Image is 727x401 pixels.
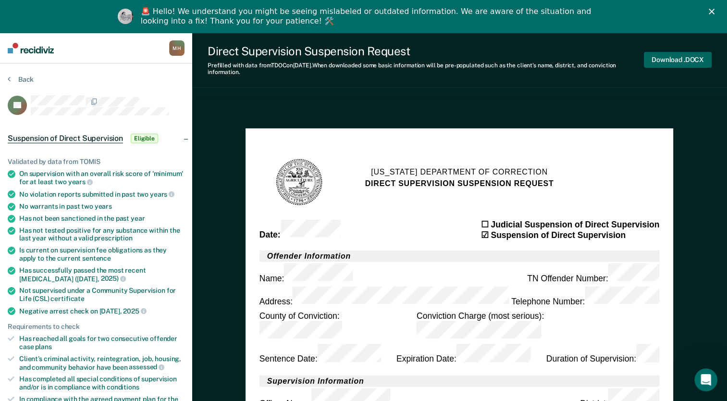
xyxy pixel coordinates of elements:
[169,40,185,56] button: MH
[19,266,185,283] div: Has successfully passed the most recent [MEDICAL_DATA] ([DATE],
[396,344,531,364] div: Expiration Date :
[19,355,185,371] div: Client’s criminal activity, reintegration, job, housing, and community behavior have been
[259,219,340,239] div: Date :
[123,307,146,315] span: 2025
[19,287,185,303] div: Not supervised under a Community Supervision for Life (CSL)
[259,344,381,364] div: Sentence Date :
[8,75,34,84] button: Back
[141,7,594,26] div: 🚨 Hello! We understand you might be seeing mislabeled or outdated information. We are aware of th...
[417,310,659,341] div: Conviction Charge (most serious) :
[481,230,660,241] div: ☑ Suspension of Direct Supervision
[95,202,112,210] span: years
[19,307,185,315] div: Negative arrest check on [DATE],
[8,134,123,143] span: Suspension of Direct Supervision
[259,286,509,306] div: Address :
[8,323,185,331] div: Requirements to check
[259,310,417,341] div: County of Conviction :
[259,263,353,283] div: Name :
[94,234,132,242] span: prescription
[208,62,644,76] div: Prefilled with data from TDOC on [DATE] . When downloaded some basic information will be pre-popu...
[8,43,54,53] img: Recidiviz
[511,286,659,306] div: Telephone Number :
[131,134,158,143] span: Eligible
[694,368,717,391] iframe: Intercom live chat
[259,250,660,262] h2: Offender Information
[169,40,185,56] div: M H
[19,335,185,351] div: Has reached all goals for two consecutive offender case
[365,177,554,189] h2: DIRECT SUPERVISION SUSPENSION REQUEST
[19,226,185,243] div: Has not tested positive for any substance within the last year without a valid
[528,263,660,283] div: TN Offender Number :
[82,254,111,262] span: sentence
[481,219,660,230] div: ☐ Judicial Suspension of Direct Supervision
[118,9,133,24] img: Profile image for Kim
[546,344,660,364] div: Duration of Supervision :
[208,44,644,58] div: Direct Supervision Suspension Request
[19,214,185,223] div: Has not been sanctioned in the past
[709,9,718,14] div: Close
[129,363,164,371] span: assessed
[19,170,185,186] div: On supervision with an overall risk score of 'minimum' for at least two
[50,295,84,302] span: certificate
[19,190,185,199] div: No violation reports submitted in past two
[35,343,51,351] span: plans
[19,246,185,263] div: Is current on supervision fee obligations as they apply to the current
[68,178,93,186] span: years
[644,52,712,68] button: Download .DOCX
[150,190,174,198] span: years
[19,202,185,211] div: No warrants in past two
[19,375,185,391] div: Has completed all special conditions of supervision and/or is in compliance with
[8,158,185,166] div: Validated by data from TOMIS
[101,275,126,282] span: 2025)
[371,166,548,177] h1: [US_STATE] Department of Correction
[131,214,145,222] span: year
[107,383,139,391] span: conditions
[259,375,660,387] h2: Supervision Information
